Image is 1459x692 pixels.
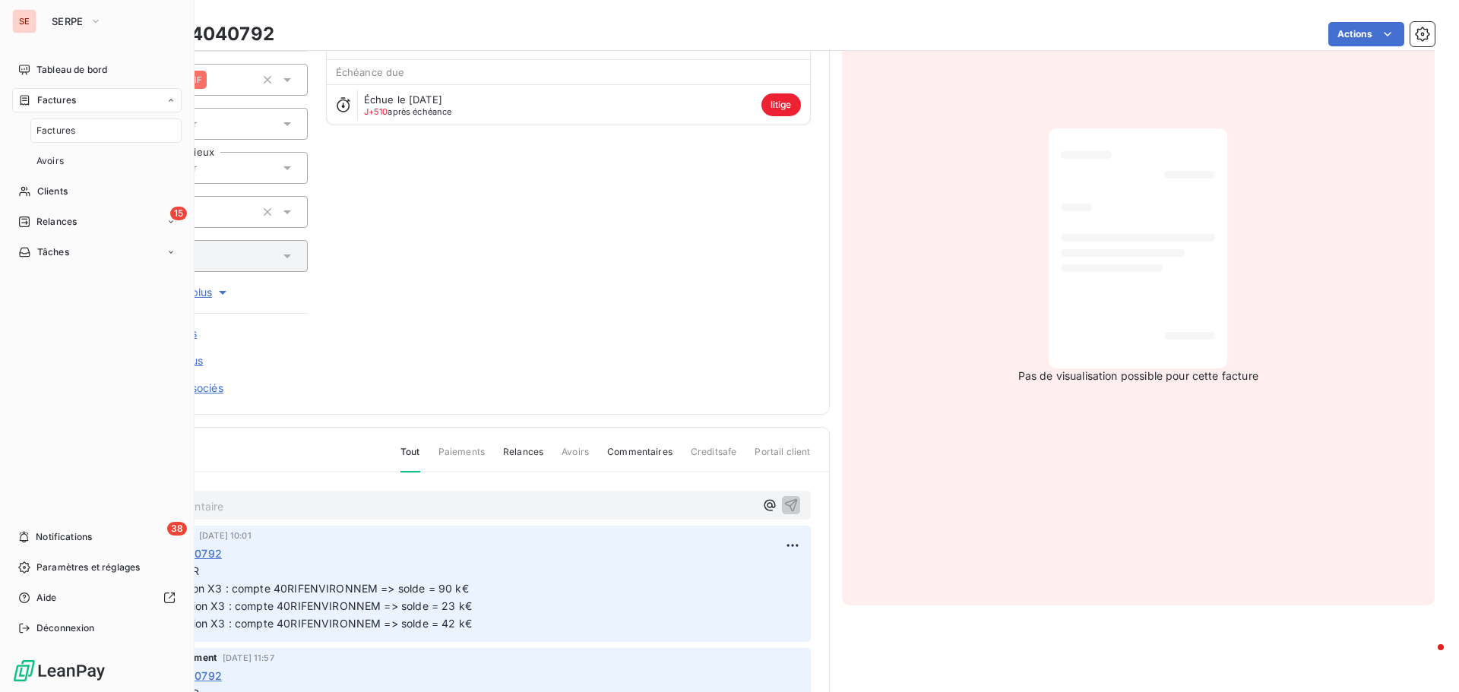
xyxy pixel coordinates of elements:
span: Paiements [438,445,485,471]
span: Déconnexion [36,621,95,635]
h3: 08324040792 [142,21,274,48]
span: Clients [37,185,68,198]
span: J+510 [364,106,388,117]
span: Avoirs [562,445,589,471]
span: Pas de visualisation possible pour cette facture [1018,368,1258,384]
span: Factures [37,93,76,107]
span: Tableau de bord [36,63,107,77]
span: Creditsafe [691,445,737,471]
iframe: Intercom live chat [1407,640,1444,677]
a: Aide [12,586,182,610]
span: Échue le [DATE] [364,93,442,106]
span: [DATE] 11:57 [223,653,274,662]
span: après échéance [364,107,452,116]
span: litige [761,93,801,116]
span: Paramètres et réglages [36,561,140,574]
span: Relances [503,445,543,471]
span: 38 [167,522,187,536]
span: Aide [36,591,57,605]
button: Actions [1328,22,1404,46]
span: Factures [36,124,75,137]
span: 15 [170,207,187,220]
span: Tout [400,445,420,472]
span: Portail client [755,445,810,471]
span: [DATE] 10:01 [199,531,252,540]
span: Commentaires [607,445,673,471]
span: Tâches [37,245,69,259]
span: Voir plus [169,285,230,300]
button: Voir plus [92,284,308,301]
div: SE [12,9,36,33]
span: Échéance due [336,66,405,78]
img: Logo LeanPay [12,659,106,683]
span: Relances [36,215,77,229]
span: Notifications [36,530,92,544]
span: Avoirs [36,154,64,168]
span: SERPE [52,15,84,27]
